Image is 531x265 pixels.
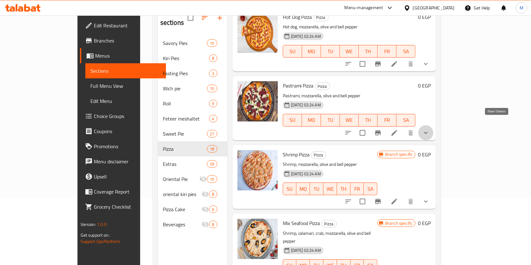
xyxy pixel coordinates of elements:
span: Branch specific [383,220,415,226]
div: items [209,190,217,198]
div: items [207,160,217,168]
span: Pastrami Pizza [283,81,314,90]
a: Branches [80,33,166,48]
div: Oriental Pie15 [158,172,227,187]
div: Pizza [315,82,330,90]
div: Fasting Pies3 [158,66,227,81]
span: MO [305,116,318,125]
svg: Inactive section [199,175,207,183]
span: Pizza Cake [163,206,202,213]
span: 8 [209,55,217,61]
span: M [520,4,523,11]
a: Edit menu item [391,60,398,68]
button: SU [283,45,302,58]
div: Sweet Pie21 [158,126,227,141]
span: [DATE] 02:24 AM [288,247,323,253]
span: Hot Dog Pizza [283,12,312,22]
span: Sections [90,67,161,75]
div: items [209,54,217,62]
div: items [209,70,217,77]
button: FR [378,45,397,58]
button: MO [302,45,321,58]
svg: Inactive section [202,221,209,228]
div: Pizza [322,220,337,228]
div: [GEOGRAPHIC_DATA] [413,4,454,11]
p: Pastrami, mozzarella, olive and bell pepper [283,92,416,100]
button: SU [283,114,302,127]
span: TU [323,116,337,125]
div: Menu-management [345,4,383,12]
p: Shrimp, mozzarella, olive and bell pepper [283,161,378,168]
svg: Show Choices [422,60,430,68]
img: Mix Seafood Pizza [237,219,278,259]
span: 1.0.0 [97,220,107,228]
span: Pizza [163,145,207,153]
span: SA [399,47,413,56]
a: Full Menu View [85,78,166,93]
span: Kiri Pies [163,54,209,62]
div: items [207,85,217,92]
span: [DATE] 02:24 AM [288,171,323,177]
span: Branch specific [383,151,415,157]
span: 21 [207,131,217,137]
svg: Show Choices [422,198,430,205]
button: WE [340,114,359,127]
button: WE [323,183,337,195]
span: 8 [209,191,217,197]
button: SA [364,183,377,195]
span: Select to update [356,57,369,70]
a: Grocery Checklist [80,199,166,214]
span: FR [380,116,394,125]
button: delete [403,125,418,140]
div: items [209,206,217,213]
button: show more [418,56,433,71]
span: Select all sections [184,11,197,25]
a: Edit Menu [85,93,166,109]
a: Sections [85,63,166,78]
span: SA [399,116,413,125]
span: FR [380,47,394,56]
span: oriental kiri pies [163,190,202,198]
div: items [207,39,217,47]
span: Beverages [163,221,202,228]
span: WE [326,184,334,194]
span: Wich pie [163,85,207,92]
span: Branches [94,37,161,44]
span: 6 [209,206,217,212]
div: items [209,115,217,122]
button: Branch-specific-item [370,194,385,209]
span: SU [286,116,300,125]
span: Extras [163,160,207,168]
span: Get support on: [81,231,110,239]
span: Menus [95,52,161,59]
button: MO [296,183,310,195]
h2: Menu sections [160,8,188,27]
nav: Menu sections [158,33,227,234]
span: Choice Groups [94,112,161,120]
button: TU [321,114,340,127]
svg: Inactive section [202,206,209,213]
span: 8 [209,222,217,228]
p: Hot dog, mozzarella, olive and bell pepper [283,23,416,31]
span: TU [312,184,321,194]
span: Pizza [322,220,336,228]
div: items [207,175,217,183]
span: 3 [209,70,217,76]
span: Roll [163,100,209,107]
img: Shrimp Pizza [237,150,278,190]
img: Hot Dog Pizza [237,13,278,53]
div: items [207,130,217,138]
div: items [207,145,217,153]
span: FR [353,184,362,194]
div: Fasting Pies [163,70,209,77]
span: Pizza [315,83,330,90]
a: Menus [80,48,166,63]
div: Roll9 [158,96,227,111]
button: show more [418,125,433,140]
button: TU [321,45,340,58]
span: SA [366,184,375,194]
